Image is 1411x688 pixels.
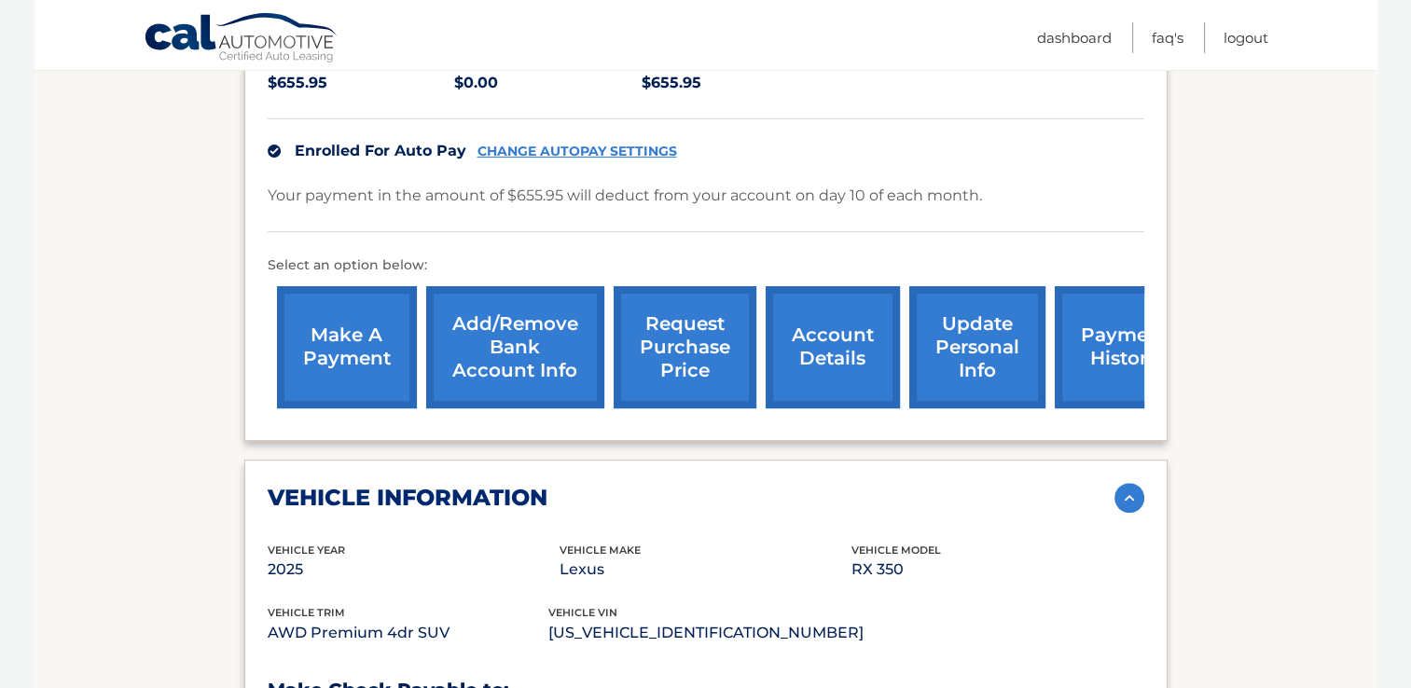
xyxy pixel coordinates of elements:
span: vehicle trim [268,606,345,619]
a: request purchase price [614,286,756,408]
p: RX 350 [851,557,1143,583]
a: Add/Remove bank account info [426,286,604,408]
a: update personal info [909,286,1045,408]
a: Logout [1224,22,1268,53]
a: payment history [1055,286,1195,408]
span: vehicle Year [268,544,345,557]
p: AWD Premium 4dr SUV [268,620,548,646]
span: Enrolled For Auto Pay [295,142,466,159]
p: Lexus [560,557,851,583]
p: $655.95 [642,70,829,96]
h2: vehicle information [268,484,547,512]
p: $655.95 [268,70,455,96]
p: Select an option below: [268,255,1144,277]
p: 2025 [268,557,560,583]
p: $0.00 [454,70,642,96]
span: vehicle make [560,544,641,557]
span: vehicle model [851,544,941,557]
a: CHANGE AUTOPAY SETTINGS [477,144,677,159]
a: account details [766,286,900,408]
span: vehicle vin [548,606,617,619]
p: Your payment in the amount of $655.95 will deduct from your account on day 10 of each month. [268,183,982,209]
a: make a payment [277,286,417,408]
a: Dashboard [1037,22,1112,53]
a: Cal Automotive [144,12,339,66]
p: [US_VEHICLE_IDENTIFICATION_NUMBER] [548,620,864,646]
a: FAQ's [1152,22,1183,53]
img: check.svg [268,144,281,158]
img: accordion-active.svg [1114,483,1144,513]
